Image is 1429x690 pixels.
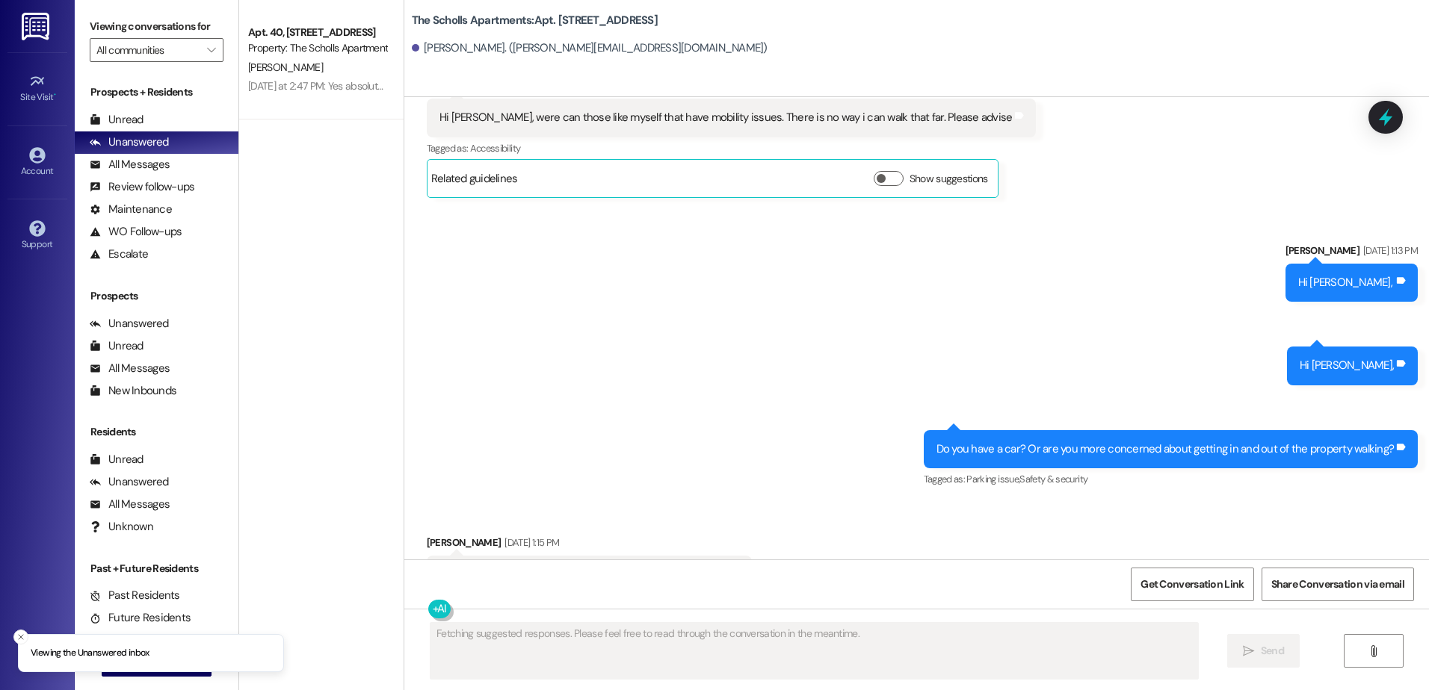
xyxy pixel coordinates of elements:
div: All Messages [90,497,170,512]
div: Past Residents [90,588,180,603]
div: Related guidelines [431,171,518,193]
p: Viewing the Unanswered inbox [31,647,149,660]
b: The Scholls Apartments: Apt. [STREET_ADDRESS] [412,13,658,28]
div: Unanswered [90,316,169,332]
div: Property: The Scholls Apartments [248,40,386,56]
a: Account [7,143,67,183]
div: Unanswered [90,134,169,150]
button: Share Conversation via email [1262,568,1414,601]
div: Hi [PERSON_NAME], were can those like myself that have mobility issues. There is no way i can wal... [439,110,1013,125]
div: Unanswered [90,474,169,490]
span: Accessibility [470,142,521,155]
div: Prospects [75,288,238,304]
div: Escalate [90,246,148,262]
div: Review follow-ups [90,179,194,195]
i:  [1243,645,1254,657]
div: Hi [PERSON_NAME], [1300,358,1394,373]
div: Unread [90,112,143,128]
div: Maintenance [90,202,172,217]
img: ResiDesk Logo [22,13,52,40]
button: Close toast [13,630,28,644]
div: All Messages [90,157,170,172]
div: Do you have a car? Or are you more concerned about getting in and out of the property walking? [936,441,1395,457]
span: • [54,90,56,100]
i:  [207,44,215,56]
button: Get Conversation Link [1131,568,1253,601]
div: Past + Future Residents [75,561,238,576]
span: [PERSON_NAME] [248,60,323,74]
span: Share Conversation via email [1271,576,1404,592]
span: Parking issue , [966,473,1019,485]
div: All Messages [90,361,170,376]
div: Future Residents [90,610,191,626]
div: Tagged as: [427,137,1037,159]
div: Unread [90,338,143,354]
div: Unread [90,452,143,467]
div: New Inbounds [90,383,176,399]
a: Site Visit • [7,69,67,109]
span: Safety & security [1019,473,1087,485]
div: Residents [75,424,238,440]
div: [PERSON_NAME]. ([PERSON_NAME][EMAIL_ADDRESS][DOMAIN_NAME]) [412,40,768,56]
span: Send [1261,643,1284,659]
button: Send [1227,634,1300,668]
label: Show suggestions [910,171,988,187]
div: Apt. 40, [STREET_ADDRESS] [248,25,386,40]
div: WO Follow-ups [90,224,182,240]
div: Prospects + Residents [75,84,238,100]
div: [PERSON_NAME] [1286,243,1418,264]
div: Tagged as: [924,468,1419,490]
div: [DATE] 1:13 PM [1359,243,1418,258]
textarea: Fetching suggested responses. Please feel free to read through the conversation in the meantime. [430,623,1197,679]
div: [DATE] 1:15 PM [501,535,559,550]
i:  [1368,645,1379,657]
div: Hi [PERSON_NAME], [1298,275,1392,290]
label: Viewing conversations for [90,15,223,38]
a: Support [7,216,67,256]
div: [DATE] at 2:47 PM: Yes absolutely [248,79,390,93]
input: All communities [96,38,200,62]
div: Unknown [90,519,153,535]
div: [PERSON_NAME] [427,535,752,556]
span: Get Conversation Link [1141,576,1244,592]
